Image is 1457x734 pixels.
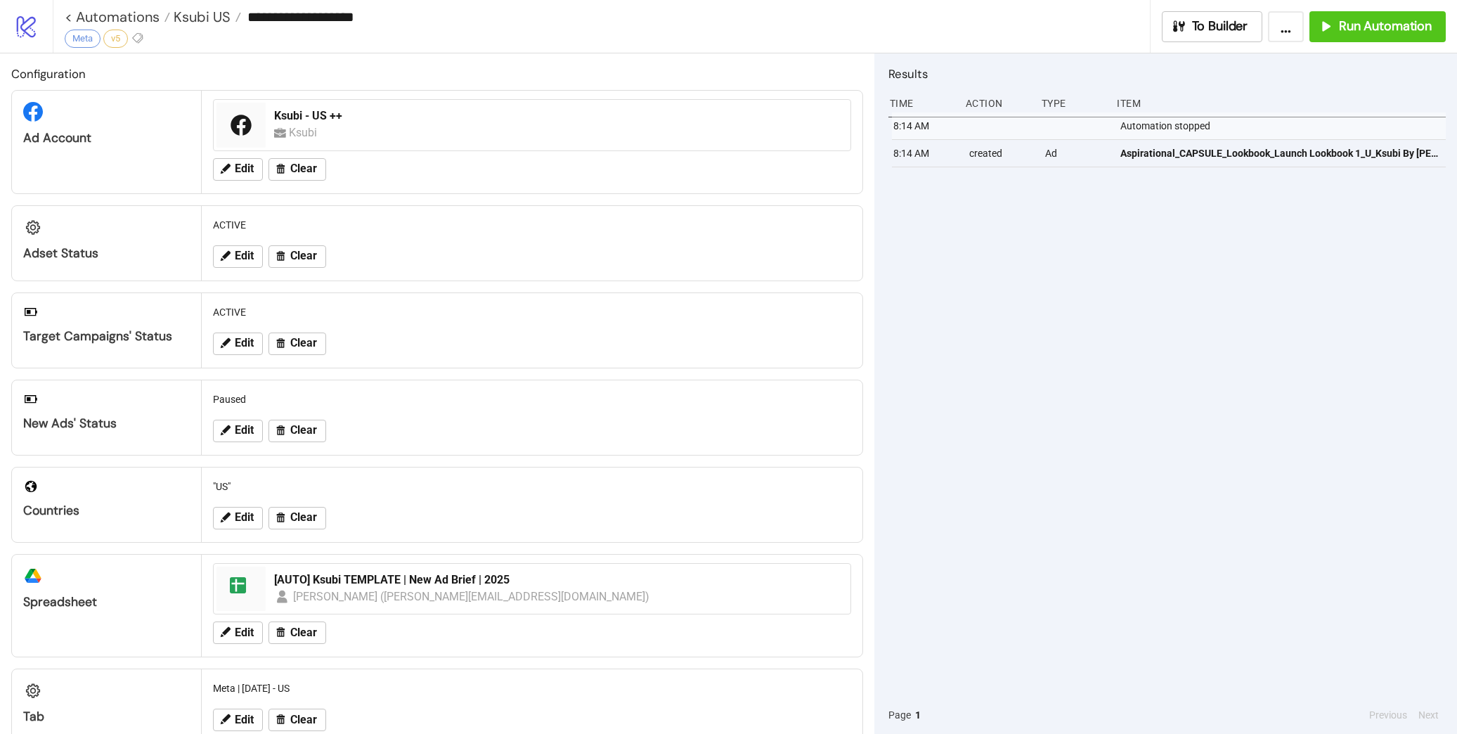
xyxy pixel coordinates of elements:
span: Edit [235,626,254,639]
div: [PERSON_NAME] ([PERSON_NAME][EMAIL_ADDRESS][DOMAIN_NAME]) [293,588,650,605]
button: Edit [213,709,263,731]
span: Page [888,707,911,723]
button: Clear [268,158,326,181]
a: Ksubi US [170,10,241,24]
button: Clear [268,333,326,355]
span: Clear [290,337,317,349]
span: Clear [290,424,317,437]
span: Ksubi US [170,8,231,26]
a: < Automations [65,10,170,24]
div: Paused [207,386,857,413]
span: Clear [290,626,317,639]
div: Spreadsheet [23,594,190,610]
button: 1 [911,707,925,723]
button: Edit [213,622,263,644]
div: 8:14 AM [892,112,958,139]
button: Edit [213,420,263,442]
div: [AUTO] Ksubi TEMPLATE | New Ad Brief | 2025 [274,572,842,588]
div: Countries [23,503,190,519]
span: Edit [235,337,254,349]
button: Clear [268,245,326,268]
h2: Results [888,65,1446,83]
span: Run Automation [1339,18,1432,34]
div: Action [964,90,1030,117]
h2: Configuration [11,65,863,83]
div: Target Campaigns' Status [23,328,190,345]
span: Edit [235,424,254,437]
span: Edit [235,162,254,175]
button: Edit [213,245,263,268]
span: Clear [290,511,317,524]
button: Previous [1365,707,1411,723]
button: Edit [213,333,263,355]
button: Clear [268,420,326,442]
div: Meta | [DATE] - US [207,675,857,702]
div: created [968,140,1034,167]
div: Adset Status [23,245,190,262]
button: Clear [268,507,326,529]
div: Time [888,90,954,117]
button: Edit [213,507,263,529]
div: Item [1115,90,1446,117]
button: To Builder [1162,11,1263,42]
div: 8:14 AM [892,140,958,167]
span: Clear [290,714,317,726]
div: Meta [65,30,101,48]
div: Ksubi [289,124,322,141]
button: Next [1414,707,1443,723]
button: Clear [268,622,326,644]
button: Edit [213,158,263,181]
span: Edit [235,714,254,726]
button: Clear [268,709,326,731]
button: ... [1268,11,1304,42]
div: Tab [23,709,190,725]
span: To Builder [1192,18,1248,34]
div: "US" [207,473,857,500]
span: Aspirational_CAPSULE_Lookbook_Launch Lookbook 1_U_Ksubi By [PERSON_NAME] - Image_20250923_US [1120,146,1439,161]
div: Ksubi - US ++ [274,108,842,124]
div: Automation stopped [1119,112,1449,139]
a: Aspirational_CAPSULE_Lookbook_Launch Lookbook 1_U_Ksubi By [PERSON_NAME] - Image_20250923_US [1120,140,1439,167]
span: Clear [290,162,317,175]
span: Clear [290,250,317,262]
div: Type [1040,90,1106,117]
button: Run Automation [1309,11,1446,42]
div: New Ads' Status [23,416,190,432]
div: v5 [103,30,128,48]
div: ACTIVE [207,212,857,238]
div: Ad [1044,140,1110,167]
span: Edit [235,250,254,262]
div: ACTIVE [207,299,857,326]
div: Ad Account [23,130,190,146]
span: Edit [235,511,254,524]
